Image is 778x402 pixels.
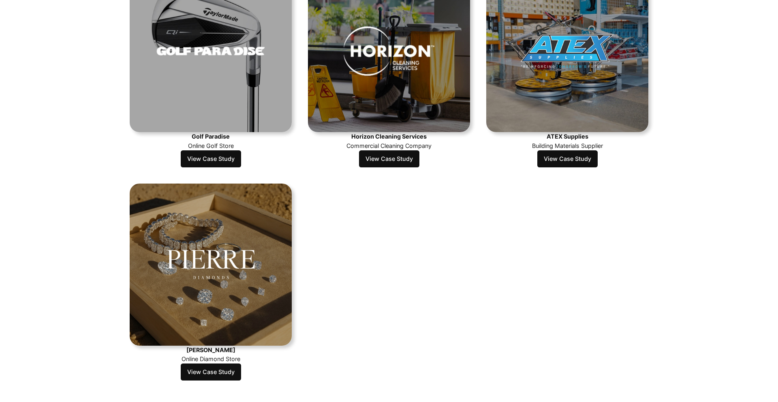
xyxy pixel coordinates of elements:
strong: [PERSON_NAME] [186,346,235,353]
a: View Case Study [537,150,598,167]
strong: Golf Paradise [192,133,230,140]
a: View Case Study [181,150,241,167]
a: View Case Study [359,150,419,167]
p: Commercial Cleaning Company [346,141,432,150]
p: Online Golf Store [188,141,234,150]
p: Building Materials Supplier [532,141,603,150]
p: Online Diamond Store [182,355,240,364]
strong: Horizon Cleaning Services [351,133,427,140]
strong: ATEX Supplies [547,133,588,140]
a: View Case Study [181,364,241,381]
